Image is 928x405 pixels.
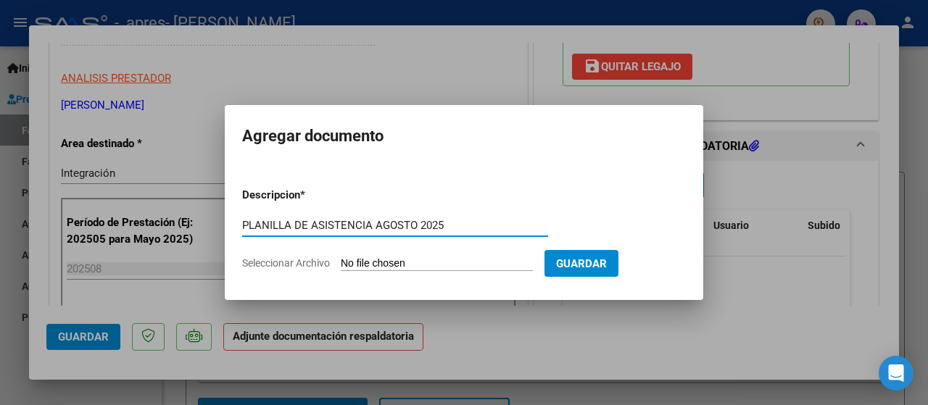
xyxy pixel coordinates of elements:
[242,122,686,150] h2: Agregar documento
[242,257,330,269] span: Seleccionar Archivo
[879,356,913,391] div: Open Intercom Messenger
[242,187,376,204] p: Descripcion
[544,250,618,277] button: Guardar
[556,257,607,270] span: Guardar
